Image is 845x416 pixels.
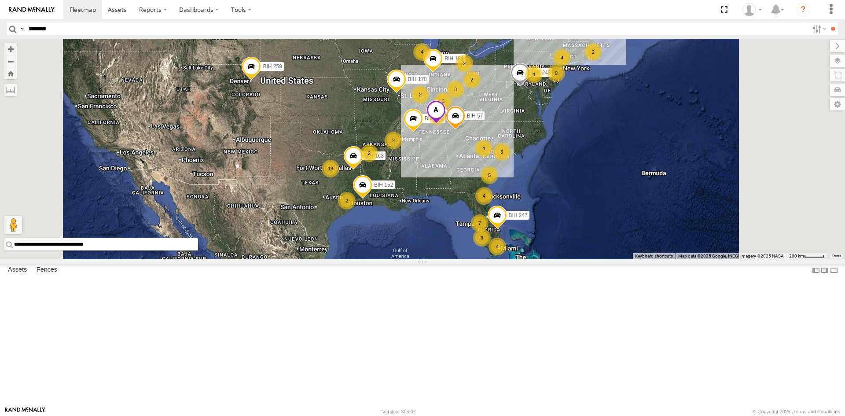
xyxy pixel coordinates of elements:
[428,107,446,125] div: 126
[789,254,804,258] span: 200 km
[678,254,784,258] span: Map data ©2025 Google, INEGI Imagery ©2025 NASA
[471,214,489,232] div: 7
[463,71,481,88] div: 2
[475,187,493,205] div: 4
[445,55,463,62] span: BIH 184
[809,22,828,35] label: Search Filter Options
[365,153,384,159] span: BIH 163
[5,407,45,416] a: Visit our Website
[408,76,427,82] span: BIH 178
[820,264,829,276] label: Dock Summary Table to the Right
[475,140,492,157] div: 4
[374,182,393,188] span: BIH 152
[18,22,26,35] label: Search Query
[832,254,841,258] a: Terms
[382,409,416,414] div: Version: 305.02
[509,212,528,218] span: BIH 247
[525,66,543,83] div: 4
[786,253,827,259] button: Map Scale: 200 km per 43 pixels
[4,264,31,276] label: Assets
[753,409,840,414] div: © Copyright 2025 -
[553,49,571,66] div: 4
[794,409,840,414] a: Terms and Conditions
[739,3,765,16] div: Nele .
[385,132,402,149] div: 2
[489,238,506,255] div: 4
[447,81,464,98] div: 3
[493,143,511,161] div: 3
[4,55,17,67] button: Zoom out
[584,43,602,61] div: 2
[4,43,17,55] button: Zoom in
[425,115,444,121] span: BIH 233
[434,92,452,110] div: 3
[456,55,473,72] div: 2
[830,98,845,110] label: Map Settings
[411,86,429,103] div: 2
[812,264,820,276] label: Dock Summary Table to the Left
[9,7,55,13] img: rand-logo.svg
[4,67,17,79] button: Zoom Home
[473,229,491,247] div: 3
[481,166,498,184] div: 5
[4,216,22,234] button: Drag Pegman onto the map to open Street View
[263,63,282,69] span: BIH 259
[547,64,565,82] div: 9
[467,112,483,118] span: BIH 57
[635,253,673,259] button: Keyboard shortcuts
[360,144,378,162] div: 2
[413,43,431,61] div: 4
[796,3,810,17] i: ?
[322,160,339,177] div: 13
[830,264,838,276] label: Hide Summary Table
[4,84,17,96] label: Measure
[32,264,62,276] label: Fences
[338,192,356,210] div: 2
